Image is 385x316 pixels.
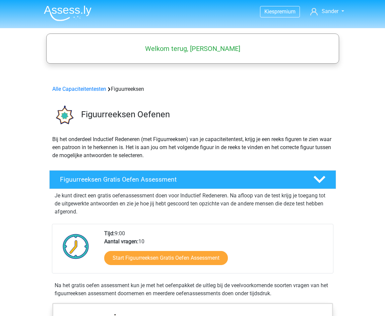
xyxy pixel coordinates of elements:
p: Je kunt direct een gratis oefenassessment doen voor Inductief Redeneren. Na afloop van de test kr... [55,192,331,216]
span: Sander [322,8,338,14]
img: Assessly [44,5,91,21]
a: Sander [308,7,346,15]
div: 9:00 10 [99,230,333,273]
div: Figuurreeksen [50,85,336,93]
a: Start Figuurreeksen Gratis Oefen Assessment [104,251,228,265]
img: figuurreeksen [50,101,78,130]
b: Aantal vragen: [104,238,138,245]
h4: Figuurreeksen Gratis Oefen Assessment [60,176,303,183]
span: Kies [264,8,274,15]
div: Na het gratis oefen assessment kun je met het oefenpakket de uitleg bij de veelvoorkomende soorte... [52,281,333,298]
h3: Figuurreeksen Oefenen [81,109,331,120]
a: Figuurreeksen Gratis Oefen Assessment [47,170,339,189]
a: Kiespremium [260,7,300,16]
img: Klok [59,230,93,263]
p: Bij het onderdeel Inductief Redeneren (met Figuurreeksen) van je capaciteitentest, krijg je een r... [52,135,333,160]
a: Alle Capaciteitentesten [52,86,106,92]
b: Tijd: [104,230,115,237]
span: premium [274,8,296,15]
h5: Welkom terug, [PERSON_NAME] [50,45,336,53]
